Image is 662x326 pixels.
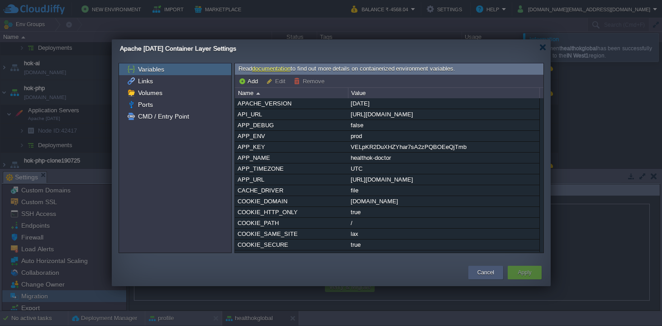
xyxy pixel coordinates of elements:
[235,196,348,206] div: COOKIE_DOMAIN
[235,229,348,239] div: COOKIE_SAME_SITE
[235,185,348,196] div: CACHE_DRIVER
[136,65,166,73] a: Variables
[266,77,288,85] button: Edit
[235,250,348,261] div: DB_CONNECTION
[348,218,539,228] div: /
[235,120,348,130] div: APP_DEBUG
[238,77,261,85] button: Add
[235,153,348,163] div: APP_NAME
[235,63,543,75] div: Read to find out more details on containerized environment variables.
[136,101,154,109] a: Ports
[136,77,154,85] a: Links
[348,174,539,185] div: [URL][DOMAIN_NAME]
[235,98,348,109] div: APACHE_VERSION
[349,88,539,98] div: Value
[348,185,539,196] div: file
[348,131,539,141] div: prod
[348,250,539,261] div: mysql
[236,88,348,98] div: Name
[518,268,531,277] button: Apply
[136,112,191,120] a: CMD / Entry Point
[120,45,236,52] span: Apache [DATE] Container Layer Settings
[235,131,348,141] div: APP_ENV
[235,142,348,152] div: APP_KEY
[348,196,539,206] div: [DOMAIN_NAME]
[252,65,291,72] a: documentation
[348,142,539,152] div: VELpKR2DuXHZYhar7sA2zPQBOEeQjTmb
[348,240,539,250] div: true
[348,98,539,109] div: [DATE]
[348,109,539,120] div: [URL][DOMAIN_NAME]
[235,207,348,217] div: COOKIE_HTTP_ONLY
[235,163,348,174] div: APP_TIMEZONE
[235,240,348,250] div: COOKIE_SECURE
[235,174,348,185] div: APP_URL
[294,77,327,85] button: Remove
[235,218,348,228] div: COOKIE_PATH
[348,163,539,174] div: UTC
[348,120,539,130] div: false
[136,89,164,97] a: Volumes
[477,268,494,277] button: Cancel
[348,207,539,217] div: true
[235,109,348,120] div: API_URL
[348,229,539,239] div: lax
[348,153,539,163] div: healthok-doctor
